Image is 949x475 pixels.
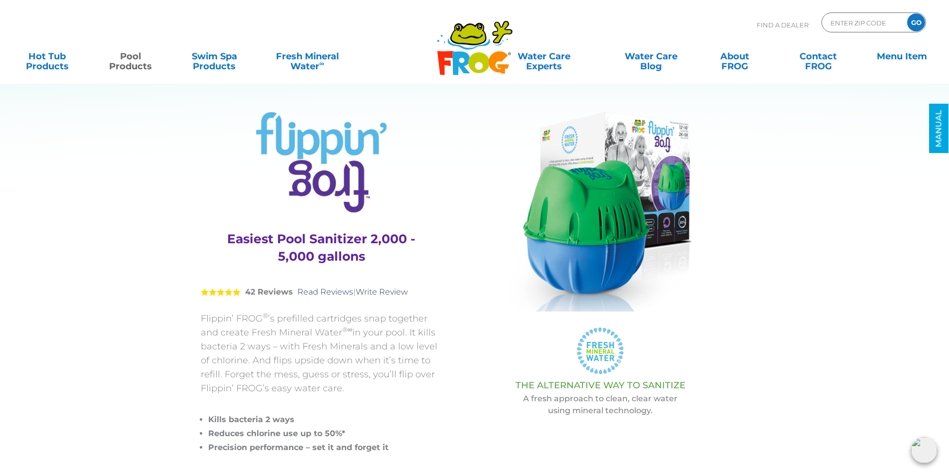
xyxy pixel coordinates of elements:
input: Zip Code Form [829,15,897,30]
img: Product Flippin Frog [508,112,692,312]
a: Swim SpaProducts [177,46,252,66]
sup: ∞ [319,59,324,67]
a: Water CareBlog [614,46,688,66]
h3: Easiest Pool Sanitizer 2,000 - 5,000 gallons [213,230,430,265]
p: Flippin’ FROG ’s prefilled cartridges snap together and create Fresh Mineral Water in your pool. ... [201,312,442,395]
a: PoolProducts [94,46,168,66]
a: AboutFROG [697,46,772,66]
a: Hot TubProducts [10,46,84,66]
img: openIcon [911,437,937,463]
li: Reduces chlorine use up to 50%* [208,427,442,441]
p: Find A Dealer [757,12,809,37]
a: Menu Item [865,46,939,66]
a: MANUAL [929,104,949,154]
a: Fresh MineralWater∞ [261,46,354,66]
li: Kills bacteria 2 ways [208,413,442,427]
span: 5 [201,288,241,296]
img: Product Logo [256,112,387,213]
a: Read Reviews [297,287,353,297]
strong: 42 Reviews [245,287,293,297]
a: Write Review [356,287,408,297]
h3: THE ALTERNATIVE WAY TO SANITIZE [467,380,734,390]
div: | [201,273,442,312]
input: GO [907,13,925,31]
a: ContactFROG [781,46,855,66]
sup: ® [263,312,268,319]
li: Precision performance – set it and forget it [208,441,442,455]
a: Water CareExperts [484,46,604,66]
sup: ®∞ [342,325,353,333]
p: A fresh approach to clean, clear water using mineral technology. [467,393,734,417]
